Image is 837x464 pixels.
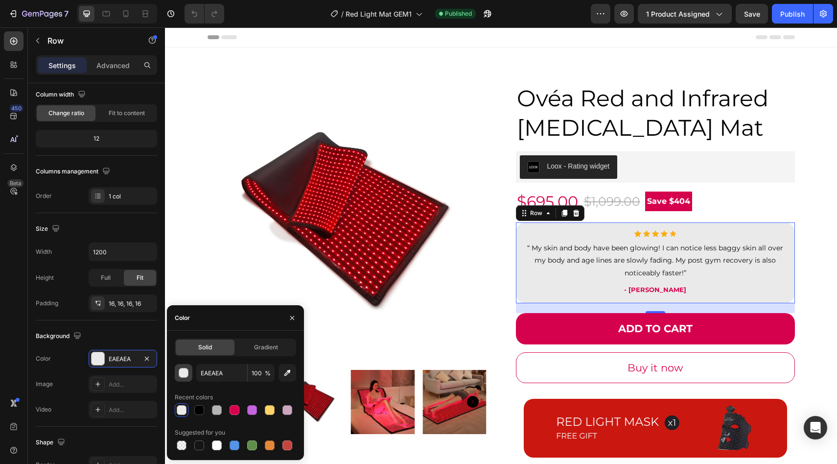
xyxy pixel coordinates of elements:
div: Beta [7,179,23,187]
div: 1 col [109,192,155,201]
div: $1,099.00 [418,165,476,183]
div: Order [36,192,52,200]
div: Background [36,330,83,343]
img: loox.png [363,134,374,146]
pre: Save $404 [480,164,527,184]
button: Publish [772,4,813,24]
span: Save [744,10,760,18]
div: 12 [38,132,155,146]
div: Open Intercom Messenger [804,416,827,440]
button: Loox - Rating widget [355,128,453,151]
p: Row [47,35,131,47]
span: Full [101,273,111,282]
iframe: Design area [165,27,837,464]
span: Change ratio [48,109,84,118]
div: Add... [109,406,155,415]
div: Add... [109,380,155,389]
div: 16, 16, 16, 16 [109,299,155,308]
div: Video [36,405,51,414]
div: EAEAEA [109,355,137,364]
div: Color [175,314,190,322]
div: Undo/Redo [185,4,224,24]
div: Buy it now [463,333,518,348]
p: Advanced [96,60,130,71]
button: 1 product assigned [638,4,732,24]
div: Height [36,273,54,282]
input: Eg: FFFFFF [196,364,247,382]
button: 7 [4,4,73,24]
button: Save [736,4,768,24]
div: Publish [780,9,805,19]
div: Loox - Rating widget [382,134,445,144]
span: Solid [198,343,212,352]
div: Image [36,380,53,389]
button: Buy it now [351,325,630,356]
div: Color [36,354,51,363]
p: - [PERSON_NAME] [360,258,621,268]
img: gempages_578072047251358482-3b835b8c-005c-4017-940b-a90cf2559a3f.png [359,371,622,430]
div: $695.00 [351,163,414,186]
div: Shape [36,436,67,449]
div: Width [36,247,52,256]
span: % [265,369,271,378]
span: Fit to content [109,109,145,118]
div: Row [363,181,379,190]
div: Recent colors [175,393,213,402]
div: Columns management [36,165,112,178]
div: Suggested for you [175,428,225,437]
button: ADD TO CART [351,286,630,317]
span: Published [445,9,472,18]
div: Column width [36,88,88,101]
span: Fit [137,273,143,282]
div: ADD TO CART [453,293,528,309]
input: Auto [89,243,157,261]
p: Settings [48,60,76,71]
span: / [341,9,344,19]
button: Carousel Next Arrow [302,368,314,380]
span: Red Light Mat GEM1 [346,9,412,19]
div: Size [36,222,62,236]
div: Padding [36,299,58,308]
p: “ My skin and body have been glowing! I can notice less baggy skin all over my body and age lines... [360,215,621,252]
span: 1 product assigned [646,9,710,19]
p: 7 [64,8,69,20]
span: Gradient [254,343,278,352]
div: 450 [9,104,23,112]
h2: Ovéa Red and Infrared [MEDICAL_DATA] Mat [351,55,630,116]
